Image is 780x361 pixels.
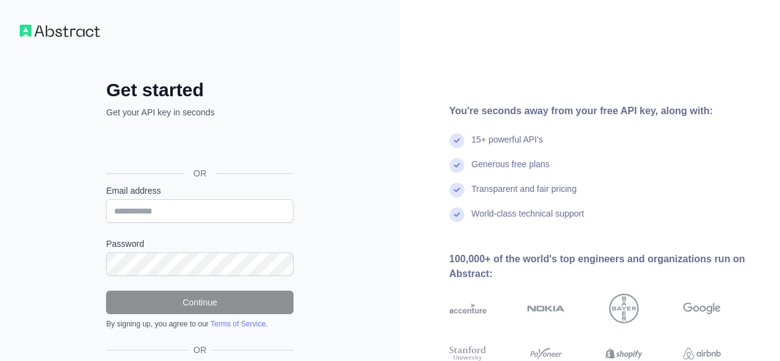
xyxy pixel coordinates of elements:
[106,291,294,314] button: Continue
[472,158,550,183] div: Generous free plans
[450,207,464,222] img: check mark
[450,183,464,197] img: check mark
[100,132,297,159] iframe: Nút Đăng nhập bằng Google
[472,207,585,232] div: World-class technical support
[683,294,721,323] img: google
[450,104,761,118] div: You're seconds away from your free API key, along with:
[609,294,639,323] img: bayer
[527,294,565,323] img: nokia
[106,319,294,329] div: By signing up, you agree to our .
[106,185,294,197] label: Email address
[472,183,577,207] div: Transparent and fair pricing
[450,294,487,323] img: accenture
[20,25,100,37] img: Workflow
[450,252,761,281] div: 100,000+ of the world's top engineers and organizations run on Abstract:
[106,79,294,101] h2: Get started
[210,320,265,328] a: Terms of Service
[189,344,211,356] span: OR
[184,167,216,180] span: OR
[472,133,543,158] div: 15+ powerful API's
[106,238,294,250] label: Password
[450,133,464,148] img: check mark
[450,158,464,173] img: check mark
[106,106,294,118] p: Get your API key in seconds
